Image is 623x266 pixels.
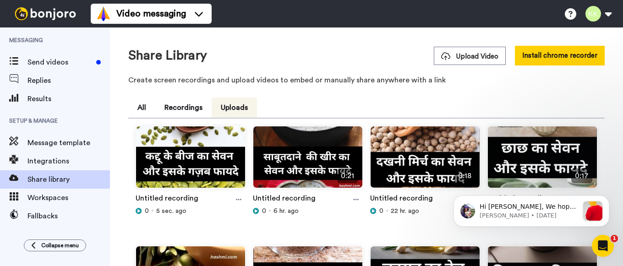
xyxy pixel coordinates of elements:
button: Uploads [212,98,257,118]
img: c8c84444-9e0f-4cc9-b10a-c81744e7f340_thumbnail_source_1758112758.jpg [371,126,480,195]
iframe: Intercom live chat [592,235,614,257]
button: Upload Video [434,47,506,65]
span: Collapse menu [41,242,79,249]
span: 0 [262,206,266,216]
span: 0 [145,206,149,216]
img: 8ce7b467-6b7a-4978-8b57-6ffad1111f0d_thumbnail_source_1758168201.jpg [253,126,362,195]
a: Untitled recording [136,193,198,206]
span: Upload Video [441,52,498,61]
span: Share library [27,174,110,185]
button: Recordings [155,98,212,118]
div: 22 hr. ago [370,206,480,216]
img: 4d924564-1dfd-42e6-96aa-fa5615d9e0af_thumbnail_source_1758192569.jpg [136,126,245,195]
span: Replies [27,75,110,86]
p: Create screen recordings and upload videos to embed or manually share anywhere with a link [128,75,605,86]
span: Results [27,93,110,104]
span: Workspaces [27,192,110,203]
span: Message template [27,137,110,148]
button: Install chrome recorder [515,46,605,65]
button: All [128,98,155,118]
h1: Share Library [128,49,207,63]
iframe: Intercom notifications message [440,177,623,241]
a: Untitled recording [253,193,316,206]
span: 0:18 [454,168,475,183]
a: Untitled recording [370,193,433,206]
span: 0:21 [337,168,358,183]
img: vm-color.svg [96,6,111,21]
div: 6 hr. ago [253,206,363,216]
img: bj-logo-header-white.svg [11,7,80,20]
span: 0:17 [571,168,592,183]
span: Send videos [27,57,93,68]
img: ff04d73e-488d-4d7a-bde8-18da25fdaaf2_thumbnail_source_1758084313.jpg [488,126,597,195]
span: 0 [379,206,383,216]
div: 5 sec. ago [136,206,246,216]
span: 1 [611,235,618,242]
span: Fallbacks [27,211,110,222]
button: Collapse menu [24,239,86,251]
span: Video messaging [116,7,186,20]
span: Integrations [27,156,110,167]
